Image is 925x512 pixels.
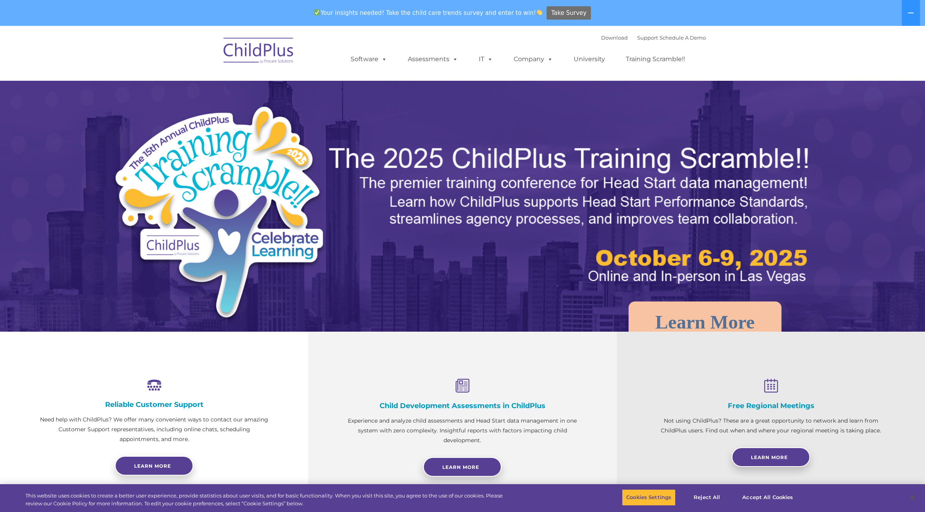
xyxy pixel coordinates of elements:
a: Assessments [400,51,466,67]
a: Training Scramble!! [618,51,693,67]
span: Last name [109,52,133,58]
p: Experience and analyze child assessments and Head Start data management in one system with zero c... [347,416,577,445]
a: Download [601,34,628,41]
a: Software [343,51,395,67]
p: Not using ChildPlus? These are a great opportunity to network and learn from ChildPlus users. Fin... [656,416,886,436]
div: This website uses cookies to create a better user experience, provide statistics about user visit... [25,492,509,507]
img: ✅ [314,9,320,15]
a: Learn More [423,457,502,477]
a: Schedule A Demo [660,34,706,41]
font: | [601,34,706,41]
span: Phone number [109,84,142,90]
a: IT [471,51,501,67]
a: Company [506,51,561,67]
img: ChildPlus by Procare Solutions [220,32,298,71]
button: Reject All [682,489,731,506]
p: Need help with ChildPlus? We offer many convenient ways to contact our amazing Customer Support r... [39,415,269,444]
h4: Reliable Customer Support [39,400,269,409]
span: Take Survey [551,6,587,20]
a: Support [637,34,658,41]
a: Learn More [732,447,810,467]
h4: Child Development Assessments in ChildPlus [347,401,577,410]
h4: Free Regional Meetings [656,401,886,410]
img: 👏 [536,9,542,15]
span: Learn More [442,464,479,470]
a: Learn more [115,456,193,476]
span: Your insights needed! Take the child care trends survey and enter to win! [311,5,546,20]
button: Cookies Settings [622,489,676,506]
button: Accept All Cookies [738,489,797,506]
span: Learn more [134,463,171,469]
button: Close [904,489,921,506]
a: Learn More [629,301,781,343]
a: University [566,51,613,67]
a: Take Survey [547,6,591,20]
span: Learn More [751,454,788,460]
